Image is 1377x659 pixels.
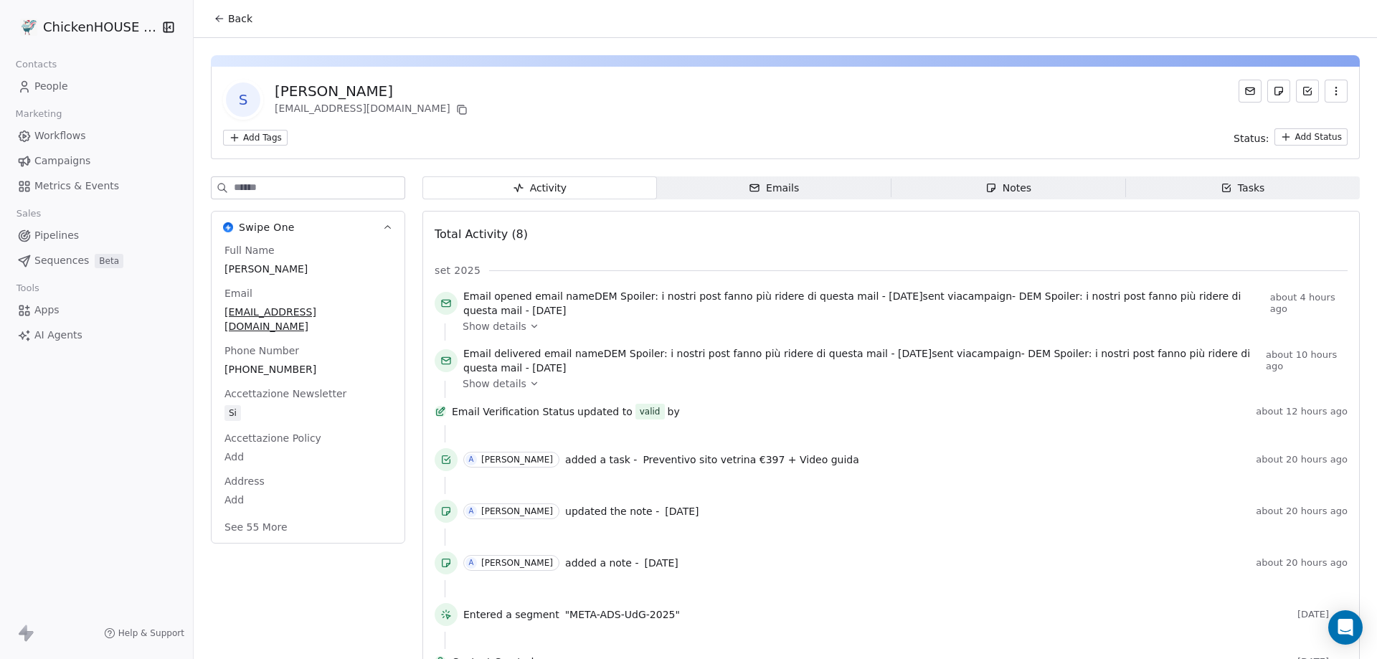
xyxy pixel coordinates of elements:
[463,376,1338,391] a: Show details
[643,451,858,468] a: Preventivo sito vetrina €397 + Video guida
[640,404,661,419] div: valid
[224,262,392,276] span: [PERSON_NAME]
[34,253,89,268] span: Sequences
[222,387,349,401] span: Accettazione Newsletter
[11,75,181,98] a: People
[985,181,1031,196] div: Notes
[9,54,63,75] span: Contacts
[104,627,184,639] a: Help & Support
[665,503,699,520] a: [DATE]
[10,203,47,224] span: Sales
[34,79,68,94] span: People
[9,103,68,125] span: Marketing
[10,278,45,299] span: Tools
[435,263,481,278] span: set 2025
[577,404,633,419] span: updated to
[224,305,392,333] span: [EMAIL_ADDRESS][DOMAIN_NAME]
[481,558,553,568] div: [PERSON_NAME]
[95,254,123,268] span: Beta
[223,222,233,232] img: Swipe One
[34,328,82,343] span: AI Agents
[668,404,680,419] span: by
[222,431,324,445] span: Accettazione Policy
[665,506,699,517] span: [DATE]
[224,493,392,507] span: Add
[469,454,474,465] div: A
[565,556,638,570] span: added a note -
[275,81,470,101] div: [PERSON_NAME]
[452,404,574,419] span: Email Verification Status
[469,506,474,517] div: A
[212,243,404,543] div: Swipe OneSwipe One
[1256,454,1348,465] span: about 20 hours ago
[222,243,278,257] span: Full Name
[463,290,532,302] span: Email opened
[229,406,237,420] div: Si
[1221,181,1265,196] div: Tasks
[481,506,553,516] div: [PERSON_NAME]
[463,607,559,622] span: Entered a segment
[34,128,86,143] span: Workflows
[643,454,858,465] span: Preventivo sito vetrina €397 + Video guida
[226,82,260,117] span: S
[216,514,296,540] button: See 55 More
[463,319,526,333] span: Show details
[463,376,526,391] span: Show details
[34,179,119,194] span: Metrics & Events
[435,227,528,241] span: Total Activity (8)
[469,557,474,569] div: A
[1297,609,1348,620] span: [DATE]
[11,149,181,173] a: Campaigns
[275,101,470,118] div: [EMAIL_ADDRESS][DOMAIN_NAME]
[481,455,553,465] div: [PERSON_NAME]
[1274,128,1348,146] button: Add Status
[565,504,659,518] span: updated the note -
[222,343,302,358] span: Phone Number
[1256,557,1348,569] span: about 20 hours ago
[224,450,392,464] span: Add
[1256,506,1348,517] span: about 20 hours ago
[595,290,923,302] span: DEM Spoiler: i nostri post fanno più ridere di questa mail - [DATE]
[43,18,158,37] span: ChickenHOUSE snc
[644,557,678,569] span: [DATE]
[34,228,79,243] span: Pipelines
[1270,292,1348,315] span: about 4 hours ago
[17,15,153,39] button: ChickenHOUSE snc
[20,19,37,36] img: 4.jpg
[11,224,181,247] a: Pipelines
[565,452,637,467] span: added a task -
[11,174,181,198] a: Metrics & Events
[463,319,1338,333] a: Show details
[224,362,392,376] span: [PHONE_NUMBER]
[1256,406,1348,417] span: about 12 hours ago
[463,346,1260,375] span: email name sent via campaign -
[222,286,255,300] span: Email
[228,11,252,26] span: Back
[212,212,404,243] button: Swipe OneSwipe One
[644,554,678,572] a: [DATE]
[11,124,181,148] a: Workflows
[749,181,799,196] div: Emails
[223,130,288,146] button: Add Tags
[1328,610,1363,645] div: Open Intercom Messenger
[565,607,680,622] span: "META-ADS-UdG-2025"
[11,249,181,272] a: SequencesBeta
[239,220,295,234] span: Swipe One
[34,303,60,318] span: Apps
[11,298,181,322] a: Apps
[463,348,541,359] span: Email delivered
[463,289,1264,318] span: email name sent via campaign -
[34,153,90,169] span: Campaigns
[604,348,932,359] span: DEM Spoiler: i nostri post fanno più ridere di questa mail - [DATE]
[222,474,268,488] span: Address
[118,627,184,639] span: Help & Support
[1234,131,1269,146] span: Status:
[1266,349,1348,372] span: about 10 hours ago
[205,6,261,32] button: Back
[11,323,181,347] a: AI Agents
